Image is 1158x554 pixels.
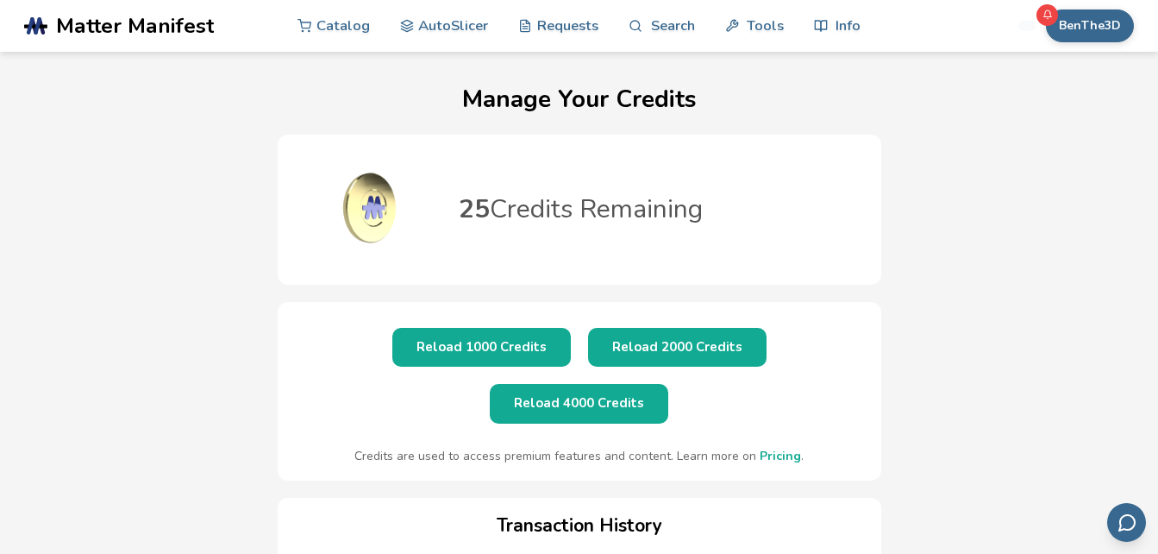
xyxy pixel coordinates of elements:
h1: Manage Your Credits [17,85,1141,113]
a: Pricing [760,448,801,464]
button: Reload 1000 Credits [392,328,571,367]
button: Reload 4000 Credits [490,384,668,423]
p: Credits Remaining [459,197,703,223]
span: Matter Manifest [56,14,214,38]
h2: Transaction History [295,515,864,536]
button: BenThe3D [1046,9,1134,42]
button: Reload 2000 Credits [588,328,767,367]
button: Send feedback via email [1107,503,1146,542]
div: Credits are used to access premium features and content. Learn more on . [295,450,864,463]
img: Credits [286,143,459,273]
strong: 25 [459,192,490,227]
